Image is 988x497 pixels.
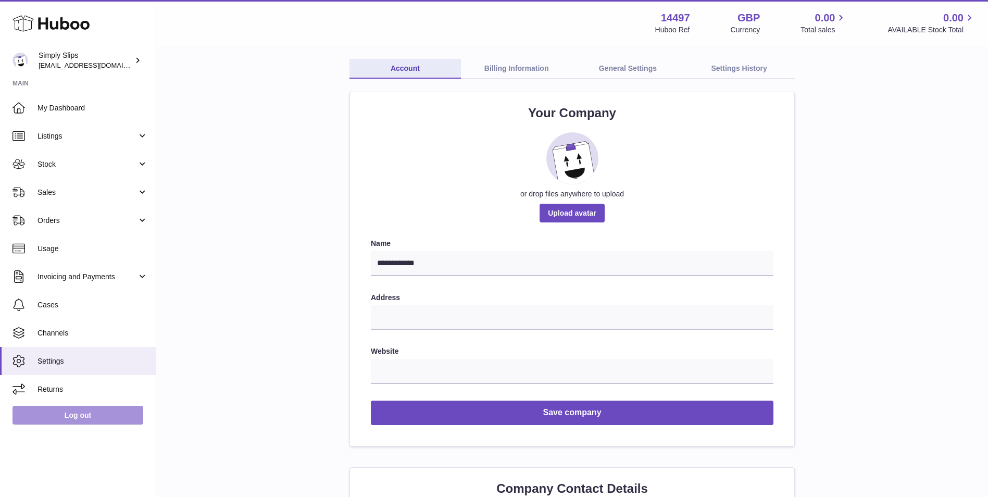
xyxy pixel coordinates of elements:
[37,300,148,310] span: Cases
[737,11,760,25] strong: GBP
[887,11,976,35] a: 0.00 AVAILABLE Stock Total
[37,356,148,366] span: Settings
[683,59,795,79] a: Settings History
[37,384,148,394] span: Returns
[887,25,976,35] span: AVAILABLE Stock Total
[371,401,773,425] button: Save company
[12,406,143,425] a: Log out
[801,25,847,35] span: Total sales
[39,51,132,70] div: Simply Slips
[546,132,598,184] img: placeholder_image.svg
[37,328,148,338] span: Channels
[37,188,137,197] span: Sales
[661,11,690,25] strong: 14497
[37,216,137,226] span: Orders
[37,103,148,113] span: My Dashboard
[37,159,137,169] span: Stock
[349,59,461,79] a: Account
[37,244,148,254] span: Usage
[461,59,572,79] a: Billing Information
[655,25,690,35] div: Huboo Ref
[371,239,773,249] label: Name
[540,204,605,222] span: Upload avatar
[37,131,137,141] span: Listings
[815,11,835,25] span: 0.00
[801,11,847,35] a: 0.00 Total sales
[371,346,773,356] label: Website
[943,11,964,25] span: 0.00
[371,105,773,121] h2: Your Company
[371,293,773,303] label: Address
[731,25,760,35] div: Currency
[371,189,773,199] div: or drop files anywhere to upload
[371,480,773,497] h2: Company Contact Details
[39,61,153,69] span: [EMAIL_ADDRESS][DOMAIN_NAME]
[572,59,684,79] a: General Settings
[37,272,137,282] span: Invoicing and Payments
[12,53,28,68] img: pooletom40@gmail.com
